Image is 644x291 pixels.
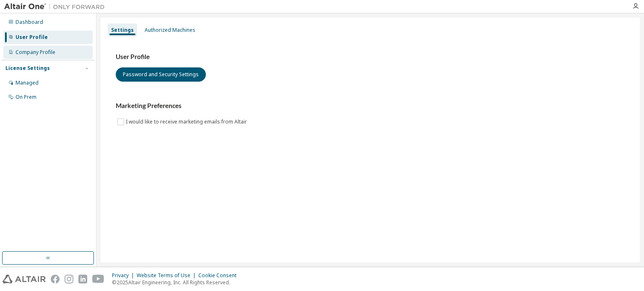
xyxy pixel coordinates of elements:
[116,67,206,82] button: Password and Security Settings
[137,272,198,279] div: Website Terms of Use
[16,34,48,41] div: User Profile
[112,272,137,279] div: Privacy
[16,80,39,86] div: Managed
[111,27,134,33] div: Settings
[92,275,104,283] img: youtube.svg
[4,3,109,11] img: Altair One
[78,275,87,283] img: linkedin.svg
[51,275,60,283] img: facebook.svg
[126,117,249,127] label: I would like to receive marketing emails from Altair
[3,275,46,283] img: altair_logo.svg
[5,65,50,72] div: License Settings
[65,275,73,283] img: instagram.svg
[116,102,625,110] h3: Marketing Preferences
[16,19,43,26] div: Dashboard
[116,53,625,61] h3: User Profile
[16,49,55,56] div: Company Profile
[16,94,36,100] div: On Prem
[145,27,195,33] div: Authorized Machines
[112,279,241,286] p: © 2025 Altair Engineering, Inc. All Rights Reserved.
[198,272,241,279] div: Cookie Consent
